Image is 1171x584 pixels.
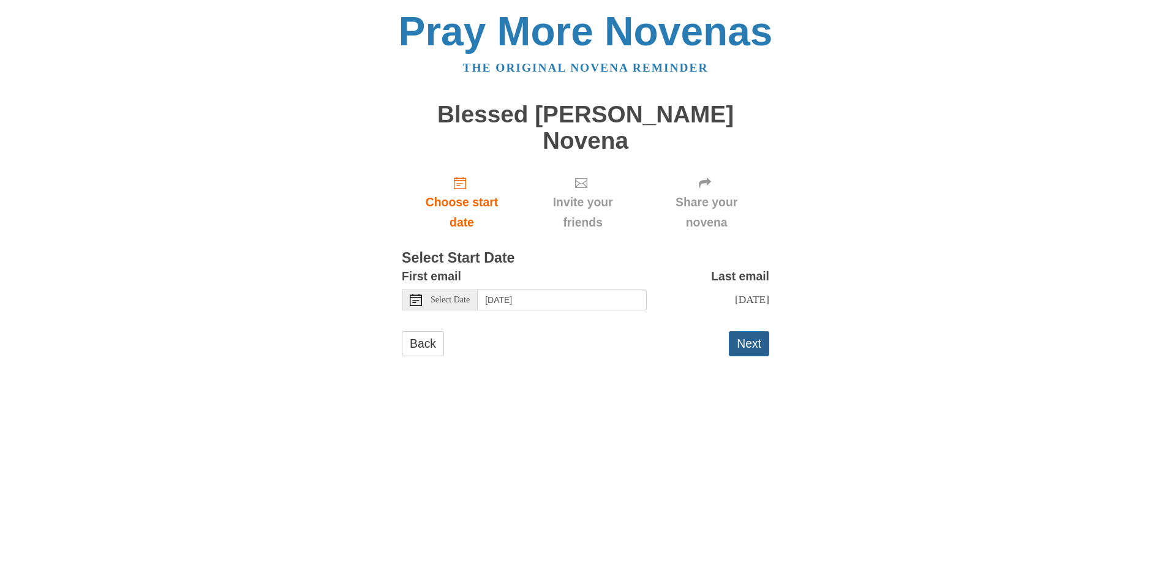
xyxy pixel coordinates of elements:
[402,166,522,239] a: Choose start date
[656,192,757,233] span: Share your novena
[729,331,769,356] button: Next
[399,9,773,54] a: Pray More Novenas
[402,102,769,154] h1: Blessed [PERSON_NAME] Novena
[402,331,444,356] a: Back
[402,266,461,286] label: First email
[463,61,709,74] a: The original novena reminder
[711,266,769,286] label: Last email
[402,250,769,266] h3: Select Start Date
[534,192,631,233] span: Invite your friends
[644,166,769,239] div: Click "Next" to confirm your start date first.
[431,296,470,304] span: Select Date
[414,192,510,233] span: Choose start date
[735,293,769,305] span: [DATE]
[522,166,644,239] div: Click "Next" to confirm your start date first.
